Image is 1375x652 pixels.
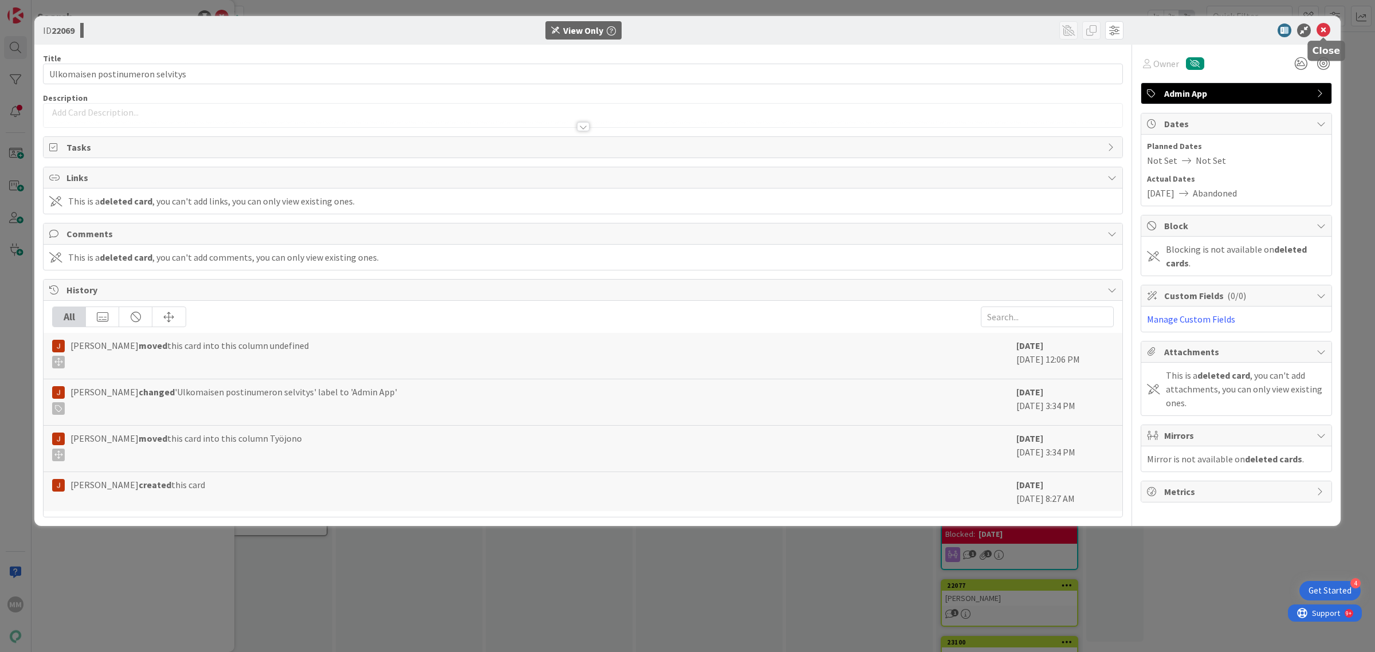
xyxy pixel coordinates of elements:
[1164,117,1311,131] span: Dates
[52,386,65,399] img: JM
[1016,433,1043,444] b: [DATE]
[66,171,1102,184] span: Links
[43,53,61,64] label: Title
[66,227,1102,241] span: Comments
[1164,289,1311,303] span: Custom Fields
[1147,186,1174,200] span: [DATE]
[139,386,175,398] b: changed
[52,433,65,445] img: JM
[1153,57,1179,70] span: Owner
[1166,242,1326,270] div: Blocking is not available on .
[1196,154,1226,167] span: Not Set
[1164,485,1311,498] span: Metrics
[1299,581,1361,600] div: Open Get Started checklist, remaining modules: 4
[563,23,603,37] div: View Only
[139,479,171,490] b: created
[1147,452,1326,466] p: Mirror is not available on .
[1016,385,1114,419] div: [DATE] 3:34 PM
[1016,340,1043,351] b: [DATE]
[1016,431,1114,466] div: [DATE] 3:34 PM
[43,93,88,103] span: Description
[1245,453,1302,465] b: deleted cards
[139,433,167,444] b: moved
[1147,154,1177,167] span: Not Set
[66,140,1102,154] span: Tasks
[52,25,74,36] b: 22069
[1164,345,1311,359] span: Attachments
[1147,140,1326,152] span: Planned Dates
[1016,479,1043,490] b: [DATE]
[981,307,1114,327] input: Search...
[58,5,64,14] div: 9+
[1016,386,1043,398] b: [DATE]
[1227,290,1246,301] span: ( 0/0 )
[1016,478,1114,505] div: [DATE] 8:27 AM
[100,252,152,263] b: deleted card
[1147,313,1235,325] a: Manage Custom Fields
[1350,578,1361,588] div: 4
[66,283,1102,297] span: History
[1147,173,1326,185] span: Actual Dates
[52,479,65,492] img: JM
[68,194,355,208] div: This is a , you can't add links, you can only view existing ones.
[53,307,86,327] div: All
[52,340,65,352] img: JM
[1193,186,1237,200] span: Abandoned
[1164,429,1311,442] span: Mirrors
[1313,45,1341,56] h5: Close
[43,64,1123,84] input: type card name here...
[70,385,397,415] span: [PERSON_NAME] 'Ulkomaisen postinumeron selvitys' label to 'Admin App'
[70,478,205,492] span: [PERSON_NAME] this card
[1166,368,1326,410] div: This is a , you can't add attachments, you can only view existing ones.
[100,195,152,207] b: deleted card
[1164,219,1311,233] span: Block
[24,2,52,15] span: Support
[1197,370,1250,381] b: deleted card
[1309,585,1352,596] div: Get Started
[70,339,309,368] span: [PERSON_NAME] this card into this column undefined
[1016,339,1114,373] div: [DATE] 12:06 PM
[1164,87,1311,100] span: Admin App
[43,23,74,37] span: ID
[139,340,167,351] b: moved
[68,250,379,264] div: This is a , you can't add comments, you can only view existing ones.
[70,431,302,461] span: [PERSON_NAME] this card into this column Työjono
